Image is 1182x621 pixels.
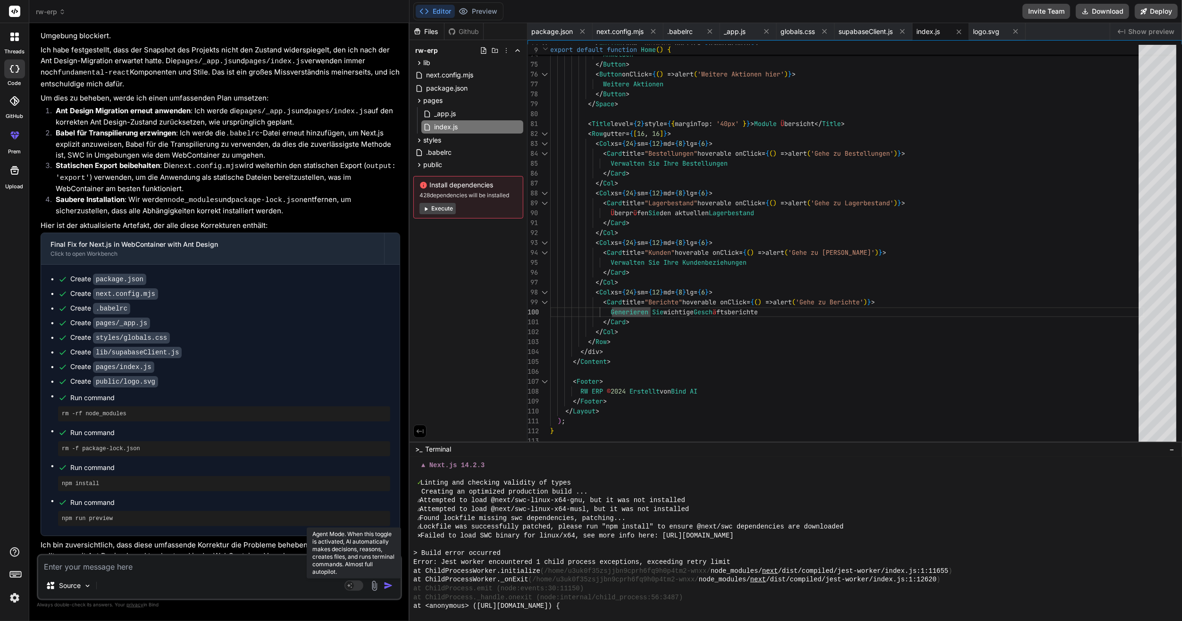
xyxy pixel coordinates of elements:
[679,189,682,197] span: 8
[645,189,648,197] span: =
[444,27,483,36] div: Github
[603,218,611,227] span: </
[528,188,538,198] div: 88
[626,139,633,148] span: 24
[603,90,626,98] span: Button
[641,119,645,128] span: }
[611,189,618,197] span: xs
[667,27,693,36] span: .babelrc
[595,179,603,187] span: </
[626,60,629,68] span: >
[807,149,811,158] span: (
[694,189,697,197] span: =
[595,100,614,108] span: Space
[588,100,595,108] span: </
[645,238,648,247] span: =
[603,129,626,138] span: gutter
[528,89,538,99] div: 78
[58,69,130,77] code: fundamental-react
[709,189,713,197] span: >
[716,119,739,128] span: '40px'
[697,238,701,247] span: {
[754,119,777,128] span: Module
[660,189,663,197] span: }
[841,119,845,128] span: >
[780,149,788,158] span: =>
[528,228,538,238] div: 92
[599,70,622,78] span: Button
[743,248,746,257] span: {
[807,199,811,207] span: (
[697,139,701,148] span: {
[539,129,551,139] div: Click to collapse the range.
[705,238,709,247] span: }
[694,70,697,78] span: (
[633,119,637,128] span: {
[603,80,629,88] span: Weitere
[622,238,626,247] span: {
[652,189,660,197] span: 12
[48,128,400,161] li: : Ich werde die -Datei erneut hinzufügen, um Next.js explizit anzuweisen, Babel für die Transpili...
[746,119,750,128] span: }
[611,238,618,247] span: xs
[596,27,644,36] span: next.config.mjs
[592,119,611,128] span: Title
[410,27,444,36] div: Files
[901,149,905,158] span: >
[648,238,652,247] span: {
[175,162,239,170] code: next.config.mjs
[762,149,765,158] span: =
[539,198,551,208] div: Click to collapse the range.
[626,238,633,247] span: 24
[697,199,762,207] span: hoverable onClick
[48,106,400,128] li: : Ich werde die und auf den korrekten Ant Design-Zustand zurücksetzen, wie ursprünglich geplant.
[528,149,538,159] div: 84
[528,168,538,178] div: 86
[645,248,675,257] span: "Kunden"
[645,199,697,207] span: "Lagerbestand"
[773,149,777,158] span: )
[8,148,21,156] label: prem
[663,189,671,197] span: md
[648,139,652,148] span: {
[308,108,368,116] code: pages/index.js
[656,45,660,54] span: (
[788,149,807,158] span: alert
[663,159,679,168] span: Ihre
[622,199,641,207] span: title
[814,119,822,128] span: </
[637,119,641,128] span: 2
[611,159,645,168] span: Verwalten
[709,139,713,148] span: >
[41,93,400,104] p: Um dies zu beheben, werde ich einen umfassenden Plan umsetzen:
[433,121,459,133] span: index.js
[697,149,762,158] span: hoverable onClick
[1076,4,1129,19] button: Download
[765,149,769,158] span: {
[822,119,841,128] span: Title
[595,238,599,247] span: <
[425,83,469,94] span: package.json
[811,149,894,158] span: 'Gehe zu Bestellungen'
[539,149,551,159] div: Click to collapse the range.
[697,189,701,197] span: {
[56,195,125,204] strong: Saubere Installation
[788,199,807,207] span: alert
[637,238,645,247] span: sm
[7,590,23,606] img: settings
[423,58,430,67] span: lib
[603,169,611,177] span: </
[177,58,232,66] code: pages/_app.js
[811,199,894,207] span: 'Gehe zu Lagerbestand'
[611,169,626,177] span: Card
[550,45,573,54] span: export
[416,5,455,18] button: Editor
[41,233,384,264] button: Final Fix for Next.js in WebContainer with Ant DesignClick to open Workbench
[675,70,694,78] span: alert
[667,119,671,128] span: {
[425,147,453,158] span: .babelrc
[240,108,295,116] code: pages/_app.js
[633,80,663,88] span: Aktionen
[682,159,728,168] span: Bestellungen
[603,228,614,237] span: Col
